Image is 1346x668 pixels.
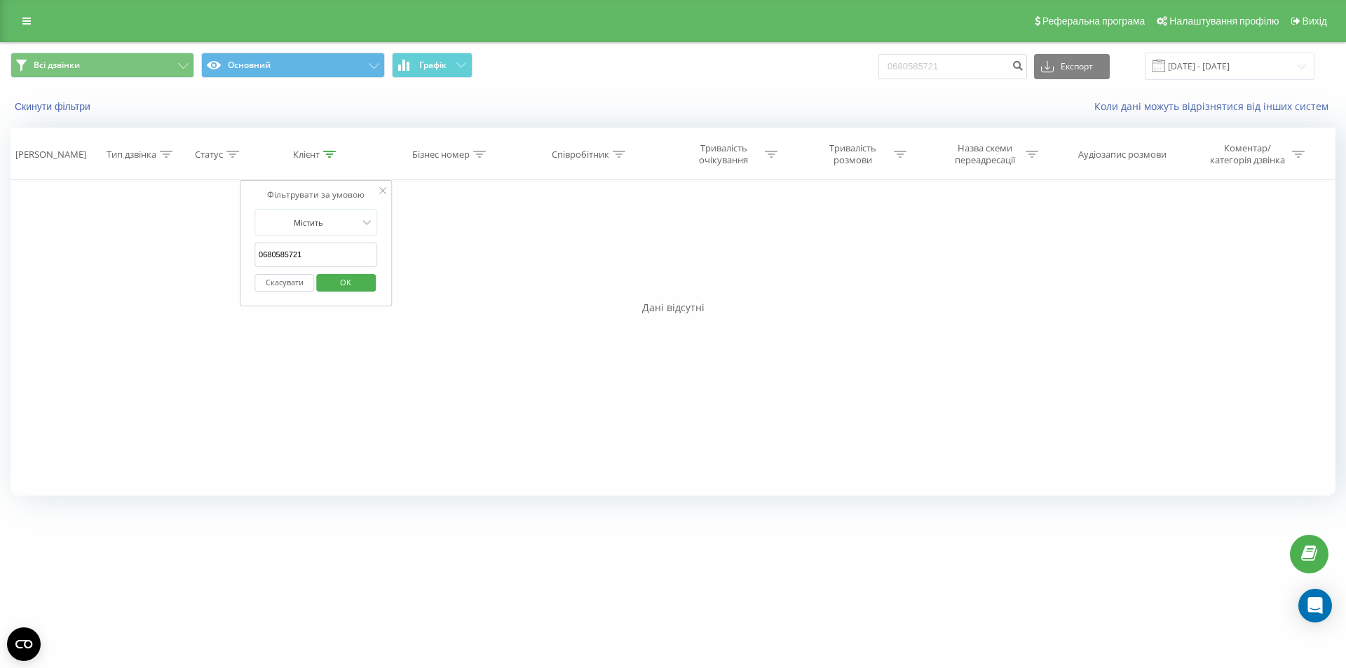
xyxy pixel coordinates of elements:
div: Фільтрувати за умовою [254,188,378,202]
span: Всі дзвінки [34,60,80,71]
div: Клієнт [293,149,320,161]
span: Вихід [1303,15,1327,27]
button: Графік [392,53,473,78]
div: Тривалість очікування [686,142,761,166]
div: Дані відсутні [11,301,1335,315]
div: Статус [195,149,223,161]
div: Коментар/категорія дзвінка [1206,142,1289,166]
div: Тип дзвінка [107,149,156,161]
a: Коли дані можуть відрізнятися вiд інших систем [1094,100,1335,113]
button: Експорт [1034,54,1110,79]
button: Скасувати [254,274,314,292]
button: Основний [201,53,385,78]
div: Аудіозапис розмови [1078,149,1167,161]
button: Open CMP widget [7,627,41,661]
button: OK [316,274,376,292]
span: Графік [419,60,447,70]
button: Скинути фільтри [11,100,97,113]
input: Введіть значення [254,243,378,267]
div: [PERSON_NAME] [15,149,86,161]
div: Назва схеми переадресації [947,142,1022,166]
button: Всі дзвінки [11,53,194,78]
div: Бізнес номер [412,149,470,161]
span: OK [326,271,365,293]
div: Open Intercom Messenger [1298,589,1332,622]
div: Співробітник [552,149,609,161]
input: Пошук за номером [878,54,1027,79]
span: Налаштування профілю [1169,15,1279,27]
span: Реферальна програма [1042,15,1146,27]
div: Тривалість розмови [815,142,890,166]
